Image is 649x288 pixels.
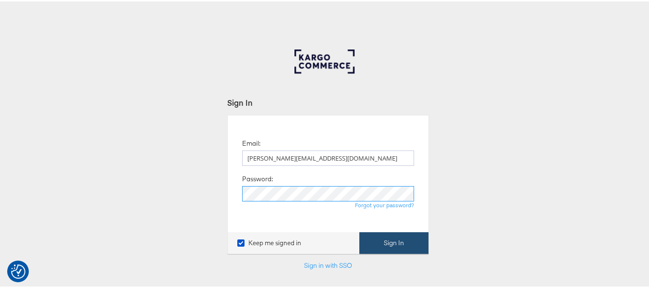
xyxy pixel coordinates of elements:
a: Sign in with SSO [304,260,352,268]
a: Forgot your password? [355,200,414,207]
input: Email [242,149,414,164]
img: Revisit consent button [11,263,25,277]
label: Password: [242,173,273,182]
label: Email: [242,138,260,147]
div: Sign In [227,96,429,107]
button: Consent Preferences [11,263,25,277]
label: Keep me signed in [237,237,301,246]
button: Sign In [359,231,429,252]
